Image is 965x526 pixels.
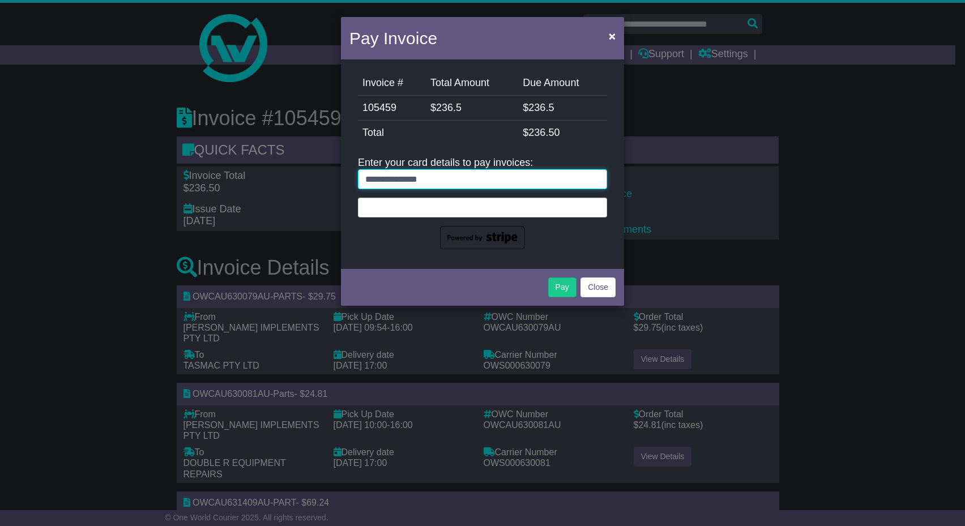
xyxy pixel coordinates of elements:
[358,96,426,121] td: 105459
[580,277,616,297] button: Close
[528,127,560,138] span: 236.50
[518,71,607,96] td: Due Amount
[603,24,621,48] button: Close
[609,29,616,42] span: ×
[518,96,607,121] td: $
[426,96,518,121] td: $
[440,226,525,250] img: powered-by-stripe.png
[358,157,607,249] div: Enter your card details to pay invoices:
[436,102,462,113] span: 236.5
[528,102,554,113] span: 236.5
[358,71,426,96] td: Invoice #
[358,121,518,146] td: Total
[349,25,437,51] h4: Pay Invoice
[548,277,577,297] button: Pay
[365,202,600,211] iframe: Secure card payment input frame
[518,121,607,146] td: $
[426,71,518,96] td: Total Amount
